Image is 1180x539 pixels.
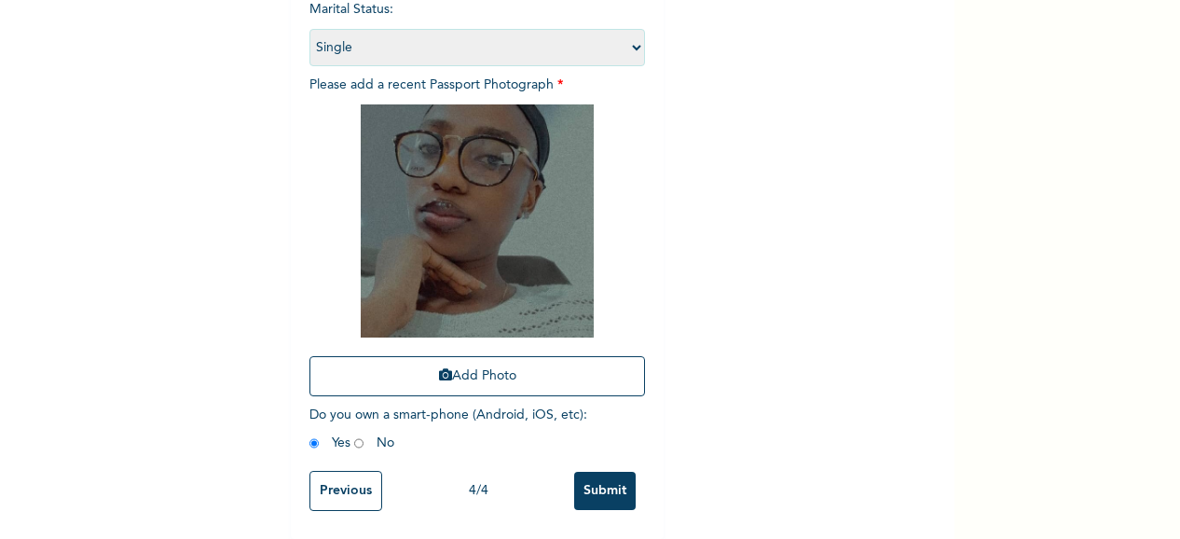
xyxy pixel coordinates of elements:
[309,356,645,396] button: Add Photo
[574,472,636,510] input: Submit
[309,471,382,511] input: Previous
[309,3,645,54] span: Marital Status :
[382,481,574,501] div: 4 / 4
[309,408,587,449] span: Do you own a smart-phone (Android, iOS, etc) : Yes No
[361,104,594,338] img: Crop
[309,78,645,406] span: Please add a recent Passport Photograph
